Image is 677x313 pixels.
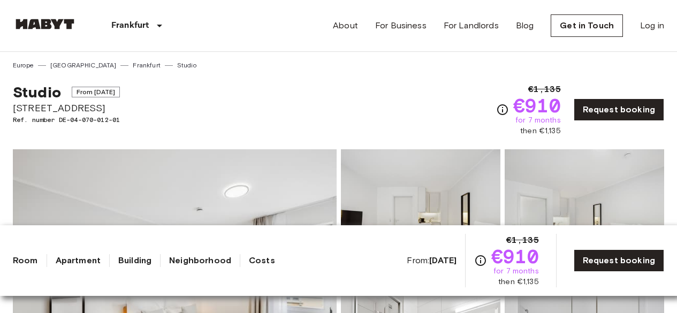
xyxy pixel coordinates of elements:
span: €910 [491,247,539,266]
span: for 7 months [493,266,539,277]
a: Building [118,254,151,267]
span: then €1,135 [498,277,539,287]
a: Studio [177,60,196,70]
a: Request booking [574,98,664,121]
span: Ref. number DE-04-070-012-01 [13,115,120,125]
a: For Business [375,19,427,32]
span: then €1,135 [520,126,561,136]
a: Log in [640,19,664,32]
span: for 7 months [515,115,561,126]
span: From [DATE] [72,87,120,97]
a: Europe [13,60,34,70]
a: About [333,19,358,32]
span: €910 [513,96,561,115]
img: Picture of unit DE-04-070-012-01 [341,149,500,289]
a: Get in Touch [551,14,623,37]
svg: Check cost overview for full price breakdown. Please note that discounts apply to new joiners onl... [474,254,487,267]
a: Request booking [574,249,664,272]
p: Frankfurt [111,19,149,32]
a: Costs [249,254,275,267]
svg: Check cost overview for full price breakdown. Please note that discounts apply to new joiners onl... [496,103,509,116]
span: [STREET_ADDRESS] [13,101,120,115]
a: Blog [516,19,534,32]
a: Neighborhood [169,254,231,267]
img: Habyt [13,19,77,29]
b: [DATE] [429,255,457,265]
span: Studio [13,83,61,101]
a: Room [13,254,38,267]
a: Frankfurt [133,60,160,70]
span: €1,135 [506,234,539,247]
img: Picture of unit DE-04-070-012-01 [505,149,664,289]
a: For Landlords [444,19,499,32]
a: [GEOGRAPHIC_DATA] [50,60,117,70]
span: From: [407,255,457,266]
a: Apartment [56,254,101,267]
span: €1,135 [528,83,561,96]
